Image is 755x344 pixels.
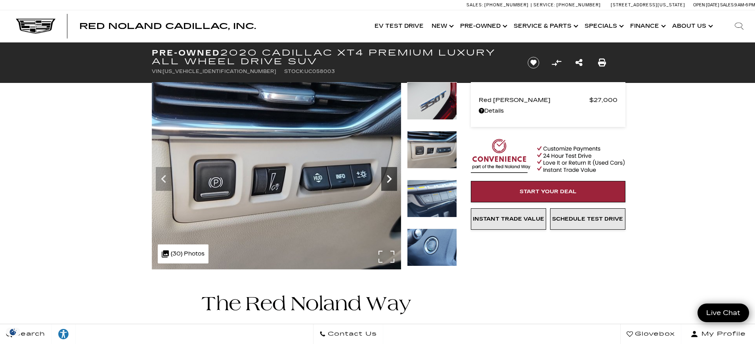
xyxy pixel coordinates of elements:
[407,229,457,266] img: Used 2020 Crystal White Tricoat Cadillac Premium Luxury image 30
[479,94,617,106] a: Red [PERSON_NAME] $27,000
[479,94,589,106] span: Red [PERSON_NAME]
[589,94,617,106] span: $27,000
[550,208,625,230] a: Schedule Test Drive
[698,329,746,340] span: My Profile
[681,324,755,344] button: Open user profile menu
[720,2,734,8] span: Sales:
[162,69,276,74] span: [US_VEHICLE_IDENTIFICATION_NUMBER]
[371,10,428,42] a: EV Test Drive
[304,69,335,74] span: UC058003
[466,3,531,7] a: Sales: [PHONE_NUMBER]
[484,2,529,8] span: [PHONE_NUMBER]
[471,181,625,202] a: Start Your Deal
[79,21,256,31] span: Red Noland Cadillac, Inc.
[510,10,581,42] a: Service & Parts
[16,19,55,34] img: Cadillac Dark Logo with Cadillac White Text
[79,22,256,30] a: Red Noland Cadillac, Inc.
[520,188,577,195] span: Start Your Deal
[633,329,675,340] span: Glovebox
[698,304,749,322] a: Live Chat
[428,10,456,42] a: New
[52,324,76,344] a: Explore your accessibility options
[456,10,510,42] a: Pre-Owned
[12,329,45,340] span: Search
[734,2,755,8] span: 9 AM-6 PM
[152,69,162,74] span: VIN:
[581,10,626,42] a: Specials
[152,82,401,269] img: Used 2020 Crystal White Tricoat Cadillac Premium Luxury image 28
[471,208,546,230] a: Instant Trade Value
[550,57,562,69] button: Compare Vehicle
[668,10,715,42] a: About Us
[479,106,617,117] a: Details
[466,2,483,8] span: Sales:
[152,48,220,58] strong: Pre-Owned
[4,328,22,336] img: Opt-Out Icon
[723,10,755,42] div: Search
[693,2,719,8] span: Open [DATE]
[152,48,514,66] h1: 2020 Cadillac XT4 Premium Luxury All Wheel Drive SUV
[4,328,22,336] section: Click to Open Cookie Consent Modal
[702,308,744,317] span: Live Chat
[158,244,208,263] div: (30) Photos
[552,216,623,222] span: Schedule Test Drive
[626,10,668,42] a: Finance
[326,329,377,340] span: Contact Us
[381,167,397,191] div: Next
[52,328,75,340] div: Explore your accessibility options
[407,82,457,120] img: Used 2020 Crystal White Tricoat Cadillac Premium Luxury image 27
[611,2,685,8] a: [STREET_ADDRESS][US_STATE]
[556,2,601,8] span: [PHONE_NUMBER]
[284,69,304,74] span: Stock:
[531,3,603,7] a: Service: [PHONE_NUMBER]
[533,2,555,8] span: Service:
[620,324,681,344] a: Glovebox
[407,131,457,169] img: Used 2020 Crystal White Tricoat Cadillac Premium Luxury image 28
[525,56,542,69] button: Save vehicle
[473,216,544,222] span: Instant Trade Value
[313,324,383,344] a: Contact Us
[575,57,583,68] a: Share this Pre-Owned 2020 Cadillac XT4 Premium Luxury All Wheel Drive SUV
[407,180,457,217] img: Used 2020 Crystal White Tricoat Cadillac Premium Luxury image 29
[598,57,606,68] a: Print this Pre-Owned 2020 Cadillac XT4 Premium Luxury All Wheel Drive SUV
[156,167,172,191] div: Previous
